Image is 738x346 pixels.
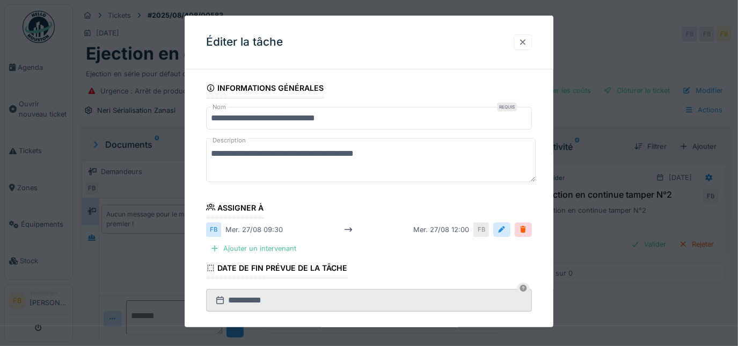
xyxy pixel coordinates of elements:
div: FB [206,222,221,237]
div: Ajouter un intervenant [206,241,301,256]
div: Assigner à [206,200,264,218]
div: mer. 27/08 09:30 mer. 27/08 12:00 [221,222,474,237]
div: Date de fin prévue de la tâche [206,260,348,278]
div: Requis [497,103,517,111]
label: Nom [210,103,228,112]
div: FB [474,222,489,237]
label: Description [210,134,248,147]
div: Informations générales [206,80,324,98]
h3: Éditer la tâche [206,35,283,49]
